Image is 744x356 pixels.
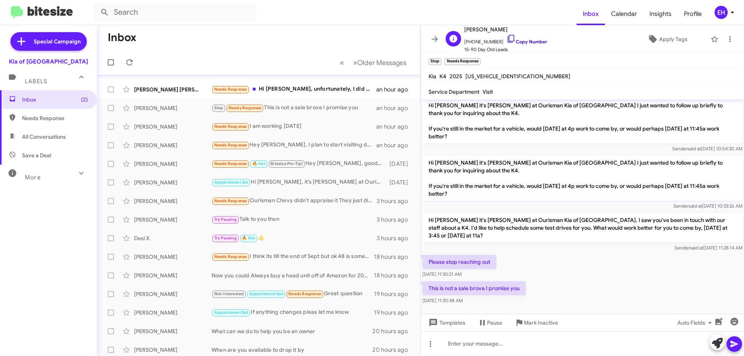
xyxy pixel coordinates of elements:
div: 18 hours ago [374,272,414,279]
div: If anything changes pleas let me know [212,308,374,317]
div: Now you could Always buy a head unit off of Amazon for 200 bucks like my son did and have it inst... [212,272,374,279]
div: an hour ago [376,86,414,93]
span: Needs Response [214,254,247,259]
button: Next [348,55,411,71]
small: Stop [429,58,441,65]
p: Please stop reaching out [422,255,496,269]
span: (2) [81,96,88,103]
div: [PERSON_NAME] [134,160,212,168]
span: Apply Tags [659,32,687,46]
button: Previous [335,55,349,71]
div: [PERSON_NAME] [134,104,212,112]
button: EH [708,6,735,19]
div: 20 hours ago [372,346,414,354]
small: Needs Response [444,58,480,65]
span: Appointment Set [249,291,283,296]
span: Auto Fields [677,316,715,330]
a: Special Campaign [10,32,87,51]
span: 🔥 Hot [252,161,265,166]
div: 19 hours ago [374,290,414,298]
div: Hey [PERSON_NAME], I plan to start visiting dealerships in person [DATE]-[DATE]. I know it will t... [212,141,376,150]
span: » [353,58,357,67]
div: 3 hours ago [377,234,414,242]
div: When are you available to drop it by [212,346,372,354]
span: said at [689,203,702,209]
span: Needs Response [214,143,247,148]
div: an hour ago [376,104,414,112]
span: Special Campaign [34,38,81,45]
div: EH [715,6,728,19]
div: This is not a sale brova I promise you [212,103,376,112]
p: Hi [PERSON_NAME] it's [PERSON_NAME] at Ourisman Kia of [GEOGRAPHIC_DATA] I just wanted to follow ... [422,98,742,143]
div: Great question [212,289,374,298]
span: said at [687,146,701,151]
a: Inbox [577,3,605,25]
span: 2025 [449,73,462,80]
div: Hi [PERSON_NAME], unfortunately, I did not receive a call back from your mgr/finance dept regardi... [212,85,376,94]
a: Insights [643,3,678,25]
span: Mark Inactive [524,316,558,330]
div: I am working [DATE] [212,122,376,131]
span: [DATE] 11:30:48 AM [422,298,463,303]
span: Needs Response [214,87,247,92]
button: Auto Fields [671,316,721,330]
span: Needs Response [214,198,247,203]
nav: Page navigation example [336,55,411,71]
span: Stop [214,105,224,110]
div: 19 hours ago [374,309,414,316]
span: Sender [DATE] 11:28:14 AM [675,245,742,251]
p: Hi [PERSON_NAME] it's [PERSON_NAME] at Ourisman Kia of [GEOGRAPHIC_DATA]. I saw you've been in to... [422,213,742,242]
div: an hour ago [376,141,414,149]
span: 🔥 Hot [242,236,255,241]
span: Needs Response [214,124,247,129]
div: [PERSON_NAME] [134,309,212,316]
div: [PERSON_NAME] [134,346,212,354]
div: [PERSON_NAME] [134,179,212,186]
div: Desi X [134,234,212,242]
span: 15-90 Day Old Leads [464,46,547,53]
a: Copy Number [506,39,547,45]
div: [PERSON_NAME] [134,272,212,279]
span: K4 [439,73,446,80]
p: Hi [PERSON_NAME] it's [PERSON_NAME] at Ourisman Kia of [GEOGRAPHIC_DATA] I just wanted to follow ... [422,156,742,201]
span: [US_VEHICLE_IDENTIFICATION_NUMBER] [465,73,570,80]
div: an hour ago [376,123,414,131]
span: said at [690,245,703,251]
div: [PERSON_NAME] [134,253,212,261]
button: Templates [421,316,472,330]
div: [PERSON_NAME] [134,141,212,149]
div: [PERSON_NAME] [134,197,212,205]
div: Talk to you then [212,215,377,224]
div: [PERSON_NAME] [PERSON_NAME] [134,86,212,93]
span: Pause [487,316,502,330]
div: Hi [PERSON_NAME], it’s [PERSON_NAME] at Ourisman Kia of [GEOGRAPHIC_DATA]. We’re staying open lat... [212,178,386,187]
span: Service Department [429,88,479,95]
span: Visit [482,88,493,95]
button: Mark Inactive [508,316,564,330]
span: Appointment Set [214,180,248,185]
div: [DATE] [386,160,414,168]
span: Kia [429,73,436,80]
span: Older Messages [357,58,406,67]
div: [PERSON_NAME] [134,123,212,131]
input: Search [94,3,257,22]
span: Needs Response [22,114,88,122]
p: This is not a sale brova I promise you [422,281,526,295]
span: Needs Response [288,291,321,296]
span: Try Pausing [214,217,237,222]
span: « [340,58,344,67]
span: [DATE] 11:30:21 AM [422,271,462,277]
button: Pause [472,316,508,330]
span: Save a Deal [22,151,51,159]
a: Calendar [605,3,643,25]
div: Kia of [GEOGRAPHIC_DATA] [9,58,88,65]
span: More [25,174,41,181]
span: Labels [25,78,47,85]
span: Sender [DATE] 10:33:26 AM [673,203,742,209]
span: Not-Interested [214,291,244,296]
span: [PERSON_NAME] [464,25,547,34]
h1: Inbox [108,31,136,44]
span: Appointment Set [214,310,248,315]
